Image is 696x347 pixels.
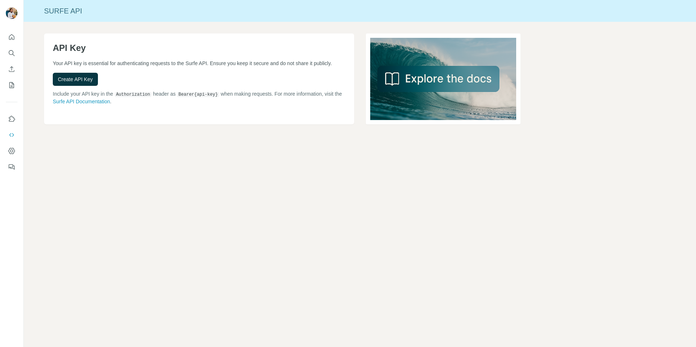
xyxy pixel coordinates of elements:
div: Surfe API [24,6,696,16]
button: Dashboard [6,144,17,157]
button: Use Surfe on LinkedIn [6,112,17,125]
h1: API Key [53,42,345,54]
p: Include your API key in the header as when making requests. For more information, visit the . [53,90,345,105]
button: My lists [6,79,17,92]
span: Create API Key [58,76,93,83]
button: Quick start [6,31,17,44]
button: Search [6,47,17,60]
code: Bearer {api-key} [177,92,219,97]
button: Enrich CSV [6,63,17,76]
button: Feedback [6,160,17,173]
a: Surfe API Documentation [53,99,110,104]
button: Create API Key [53,73,98,86]
p: Your API key is essential for authenticating requests to the Surfe API. Ensure you keep it secure... [53,60,345,67]
code: Authorization [115,92,152,97]
button: Use Surfe API [6,128,17,141]
img: Avatar [6,7,17,19]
